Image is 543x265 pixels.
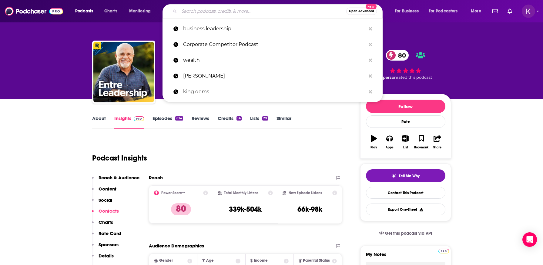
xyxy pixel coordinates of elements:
[99,253,114,259] p: Details
[179,6,346,16] input: Search podcasts, credits, & more...
[403,146,408,149] div: List
[71,6,101,16] button: open menu
[236,116,242,121] div: 14
[385,231,432,236] span: Get this podcast via API
[129,7,151,15] span: Monitoring
[438,248,449,253] a: Pro website
[92,208,119,219] button: Contacts
[161,191,185,195] h2: Power Score™
[380,75,397,80] span: 1 person
[163,68,383,84] a: [PERSON_NAME]
[303,259,330,263] span: Parental Status
[163,21,383,37] a: business leadership
[522,5,535,18] img: User Profile
[366,115,445,128] div: Rate
[250,115,268,129] a: Lists29
[382,131,397,153] button: Apps
[360,46,451,84] div: 80 1 personrated this podcast
[366,4,377,9] span: New
[92,197,112,208] button: Social
[114,115,144,129] a: InsightsPodchaser Pro
[390,6,426,16] button: open menu
[149,175,163,181] h2: Reach
[399,174,420,178] span: Tell Me Why
[92,230,121,242] button: Rate Card
[99,219,113,225] p: Charts
[218,115,242,129] a: Credits14
[467,6,489,16] button: open menu
[370,146,377,149] div: Play
[104,7,117,15] span: Charts
[366,100,445,113] button: Follow
[490,6,500,16] a: Show notifications dropdown
[92,242,119,253] button: Sponsors
[522,232,537,247] div: Open Intercom Messenger
[92,154,147,163] h1: Podcast Insights
[183,21,366,37] p: business leadership
[171,203,191,215] p: 80
[149,243,204,249] h2: Audience Demographics
[505,6,515,16] a: Show notifications dropdown
[183,37,366,52] p: Corporate Competitor Podcast
[229,205,262,214] h3: 339k-504k
[277,115,291,129] a: Similar
[92,219,113,230] button: Charts
[429,131,445,153] button: Share
[254,259,268,263] span: Income
[99,186,116,192] p: Content
[438,249,449,253] img: Podchaser Pro
[522,5,535,18] button: Show profile menu
[183,84,366,100] p: king dems
[99,242,119,247] p: Sponsors
[386,50,409,61] a: 80
[349,10,374,13] span: Open Advanced
[163,52,383,68] a: wealth
[92,186,116,197] button: Content
[391,174,396,178] img: tell me why sparkle
[522,5,535,18] span: Logged in as kwignall
[397,131,413,153] button: List
[183,52,366,68] p: wealth
[153,115,183,129] a: Episodes634
[224,191,258,195] h2: Total Monthly Listens
[397,75,432,80] span: rated this podcast
[289,191,322,195] h2: New Episode Listens
[99,175,139,181] p: Reach & Audience
[346,8,377,15] button: Open AdvancedNew
[414,131,429,153] button: Bookmark
[92,253,114,264] button: Details
[92,115,106,129] a: About
[395,7,419,15] span: For Business
[163,37,383,52] a: Corporate Competitor Podcast
[92,175,139,186] button: Reach & Audience
[433,146,441,149] div: Share
[163,84,383,100] a: king dems
[429,7,458,15] span: For Podcasters
[425,6,467,16] button: open menu
[134,116,144,121] img: Podchaser Pro
[99,208,119,214] p: Contacts
[366,187,445,199] a: Contact This Podcast
[262,116,268,121] div: 29
[99,197,112,203] p: Social
[99,230,121,236] p: Rate Card
[366,204,445,215] button: Export One-Sheet
[192,115,209,129] a: Reviews
[93,42,154,102] img: The EntreLeadership Podcast
[168,4,388,18] div: Search podcasts, credits, & more...
[100,6,121,16] a: Charts
[5,5,63,17] img: Podchaser - Follow, Share and Rate Podcasts
[159,259,173,263] span: Gender
[366,169,445,182] button: tell me why sparkleTell Me Why
[297,205,322,214] h3: 66k-98k
[75,7,93,15] span: Podcasts
[183,68,366,84] p: david rubenstein
[386,146,394,149] div: Apps
[206,259,214,263] span: Age
[366,251,445,262] label: My Notes
[366,131,382,153] button: Play
[392,50,409,61] span: 80
[414,146,428,149] div: Bookmark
